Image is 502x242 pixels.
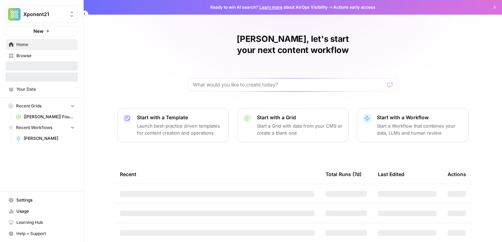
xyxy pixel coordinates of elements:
p: Start with a Workflow [377,114,463,121]
p: Start with a Template [137,114,223,121]
p: Start a Grid with data from your CMS or create a blank one [257,122,343,136]
span: Xponent21 [23,11,66,18]
span: Browse [16,53,75,59]
a: [PERSON_NAME] [13,133,78,144]
span: [PERSON_NAME] [24,135,75,142]
span: Ready to win AI search? about AirOps Visibility [210,4,328,10]
span: [[PERSON_NAME]] Fountain of You MD [24,114,75,120]
button: Recent Grids [6,101,78,111]
span: Recent Workflows [16,124,52,131]
span: New [33,28,44,35]
span: Home [16,41,75,48]
div: Actions [448,165,466,184]
button: Recent Workflows [6,122,78,133]
p: Start with a Grid [257,114,343,121]
a: Settings [6,195,78,206]
button: New [6,26,78,36]
a: Learn more [259,5,282,10]
span: Actions early access [333,4,375,10]
button: Start with a WorkflowStart a Workflow that combines your data, LLMs and human review [357,108,469,142]
input: What would you like to create today? [193,81,385,88]
a: Usage [6,206,78,217]
div: Last Edited [378,165,404,184]
a: Home [6,39,78,50]
span: Help + Support [16,230,75,237]
img: Xponent21 Logo [8,8,21,21]
a: Browse [6,50,78,61]
a: Your Data [6,84,78,95]
button: Start with a TemplateLaunch best-practice driven templates for content creation and operations [117,108,229,142]
div: Total Runs (7d) [326,165,362,184]
button: Workspace: Xponent21 [6,6,78,23]
div: Recent [120,165,314,184]
p: Start a Workflow that combines your data, LLMs and human review [377,122,463,136]
a: Learning Hub [6,217,78,228]
h1: [PERSON_NAME], let's start your next content workflow [188,33,397,56]
span: Your Data [16,86,75,92]
span: Usage [16,208,75,214]
span: Recent Grids [16,103,41,109]
span: Learning Hub [16,219,75,226]
button: Help + Support [6,228,78,239]
button: Start with a GridStart a Grid with data from your CMS or create a blank one [237,108,349,142]
a: [[PERSON_NAME]] Fountain of You MD [13,111,78,122]
span: Settings [16,197,75,203]
p: Launch best-practice driven templates for content creation and operations [137,122,223,136]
